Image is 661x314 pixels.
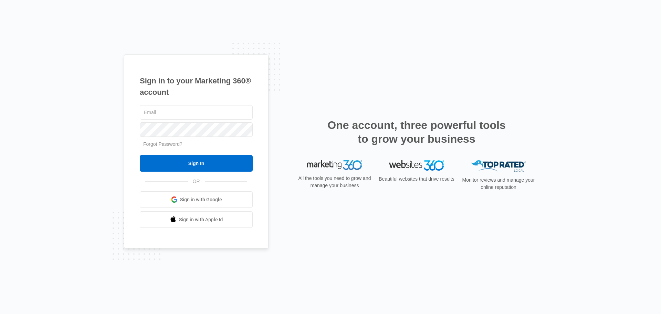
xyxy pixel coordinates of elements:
[140,155,253,172] input: Sign In
[140,105,253,120] input: Email
[188,178,205,185] span: OR
[143,141,182,147] a: Forgot Password?
[325,118,508,146] h2: One account, three powerful tools to grow your business
[140,191,253,208] a: Sign in with Google
[471,160,526,172] img: Top Rated Local
[296,175,373,189] p: All the tools you need to grow and manage your business
[378,175,455,183] p: Beautiful websites that drive results
[140,211,253,228] a: Sign in with Apple Id
[460,176,537,191] p: Monitor reviews and manage your online reputation
[180,196,222,203] span: Sign in with Google
[140,75,253,98] h1: Sign in to your Marketing 360® account
[307,160,362,170] img: Marketing 360
[179,216,223,223] span: Sign in with Apple Id
[389,160,444,170] img: Websites 360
